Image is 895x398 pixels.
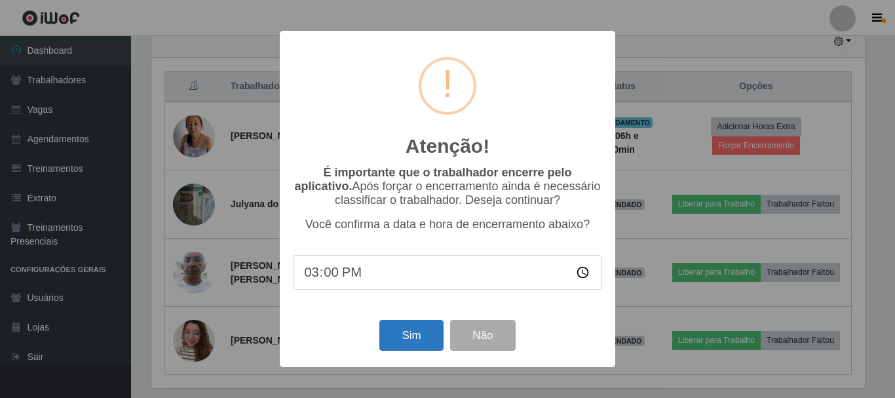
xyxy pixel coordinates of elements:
button: Não [450,320,515,351]
h2: Atenção! [406,134,489,158]
p: Você confirma a data e hora de encerramento abaixo? [293,218,602,231]
b: É importante que o trabalhador encerre pelo aplicativo. [294,166,571,193]
p: Após forçar o encerramento ainda é necessário classificar o trabalhador. Deseja continuar? [293,166,602,207]
button: Sim [379,320,443,351]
